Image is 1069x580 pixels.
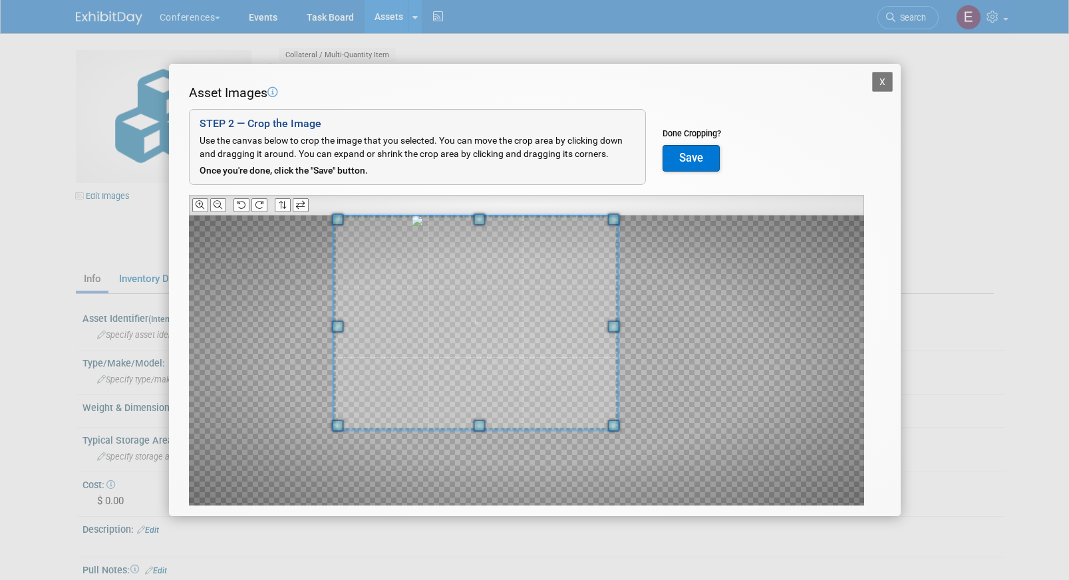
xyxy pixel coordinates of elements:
[872,72,893,92] button: X
[251,198,267,212] button: Rotate Clockwise
[233,198,249,212] button: Rotate Counter-clockwise
[663,145,720,172] button: Save
[275,198,291,212] button: Flip Vertically
[200,135,623,159] span: Use the canvas below to crop the image that you selected. You can move the crop area by clicking ...
[663,128,721,140] div: Done Cropping?
[200,116,635,132] div: STEP 2 — Crop the Image
[200,164,635,178] div: Once you're done, click the "Save" button.
[189,84,864,102] div: Asset Images
[192,198,208,212] button: Zoom In
[293,198,309,212] button: Flip Horizontally
[210,198,226,212] button: Zoom Out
